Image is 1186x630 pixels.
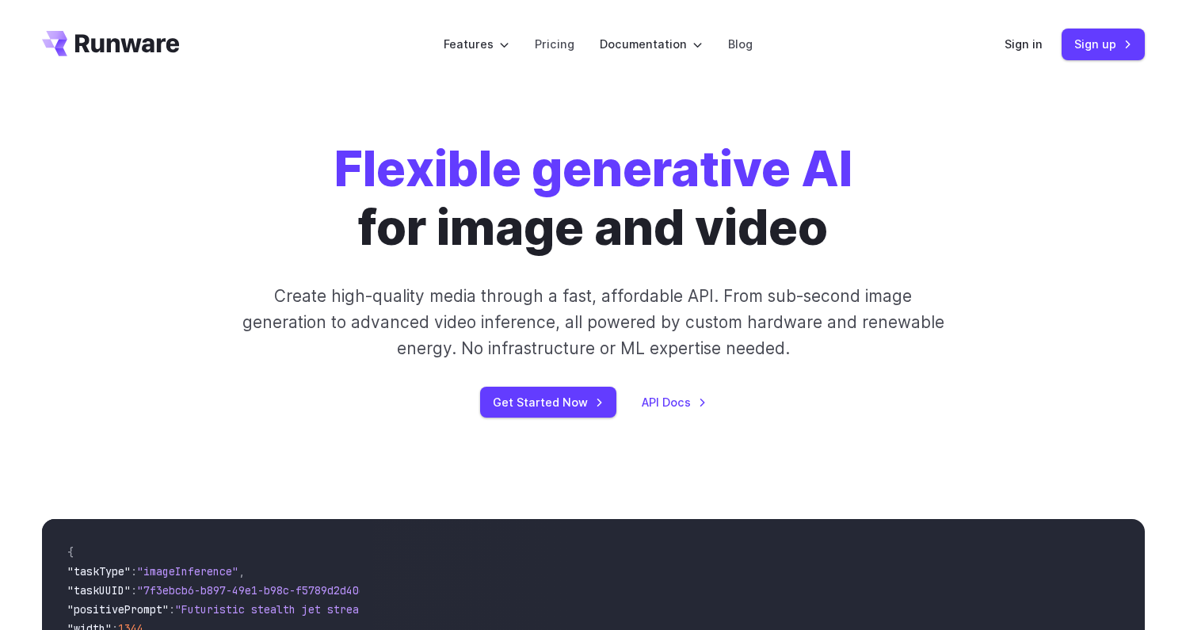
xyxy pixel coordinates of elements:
[600,35,703,53] label: Documentation
[238,564,245,578] span: ,
[67,602,169,617] span: "positivePrompt"
[1062,29,1145,59] a: Sign up
[240,283,946,362] p: Create high-quality media through a fast, affordable API. From sub-second image generation to adv...
[642,393,707,411] a: API Docs
[131,564,137,578] span: :
[175,602,752,617] span: "Futuristic stealth jet streaking through a neon-lit cityscape with glowing purple exhaust"
[334,139,852,258] h1: for image and video
[480,387,616,418] a: Get Started Now
[1005,35,1043,53] a: Sign in
[169,602,175,617] span: :
[535,35,574,53] a: Pricing
[42,31,180,56] a: Go to /
[67,564,131,578] span: "taskType"
[67,545,74,559] span: {
[137,583,378,598] span: "7f3ebcb6-b897-49e1-b98c-f5789d2d40d7"
[137,564,238,578] span: "imageInference"
[728,35,753,53] a: Blog
[444,35,509,53] label: Features
[334,139,852,198] strong: Flexible generative AI
[131,583,137,598] span: :
[67,583,131,598] span: "taskUUID"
